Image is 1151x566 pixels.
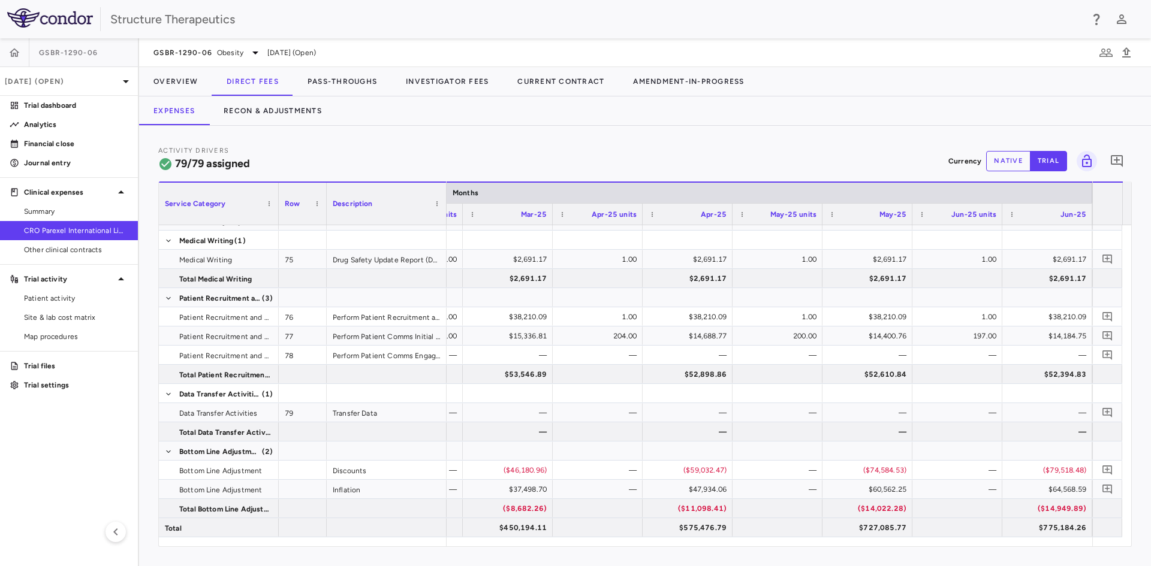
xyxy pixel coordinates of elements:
[653,403,727,422] div: —
[234,231,245,250] span: (1)
[24,274,114,284] p: Trial activity
[986,151,1031,171] button: native
[833,499,906,518] div: ($14,022.28)
[24,361,128,371] p: Trial files
[564,403,637,422] div: —
[474,518,547,537] div: $450,194.11
[327,307,447,326] div: Perform Patient Recruitment and Retention Services
[1102,349,1113,361] svg: Add comment
[653,499,727,518] div: ($11,098.41)
[833,480,906,499] div: $60,562.25
[743,250,816,269] div: 1.00
[653,461,727,480] div: ($59,032.47)
[743,346,816,365] div: —
[158,147,229,155] span: Activity Drivers
[1013,365,1086,384] div: $52,394.83
[564,307,637,326] div: 1.00
[139,67,212,96] button: Overview
[564,346,637,365] div: —
[267,47,316,58] span: [DATE] (Open)
[179,270,252,289] span: Total Medical Writing
[179,231,233,250] span: Medical Writing
[1099,328,1116,344] button: Add comment
[923,346,996,365] div: —
[1013,269,1086,288] div: $2,691.17
[24,187,114,198] p: Clinical expenses
[1102,330,1113,341] svg: Add comment
[653,250,727,269] div: $2,691.17
[1107,151,1127,171] button: Add comment
[1099,462,1116,478] button: Add comment
[110,10,1081,28] div: Structure Therapeutics
[619,67,758,96] button: Amendment-In-Progress
[503,67,619,96] button: Current Contract
[1013,518,1086,537] div: $775,184.26
[1013,499,1086,518] div: ($14,949.89)
[179,365,272,385] span: Total Patient Recruitment and Retention ("PRR")
[1060,210,1086,219] span: Jun-25
[212,67,293,96] button: Direct Fees
[24,312,128,323] span: Site & lab cost matrix
[833,518,906,537] div: $727,085.77
[179,308,272,327] span: Patient Recruitment and Retention ("PRR")
[833,461,906,480] div: ($74,584.53)
[923,461,996,480] div: —
[474,269,547,288] div: $2,691.17
[5,76,119,87] p: [DATE] (Open)
[39,48,98,57] span: GSBR-1290-06
[1013,250,1086,269] div: $2,691.17
[653,326,727,346] div: $14,688.77
[333,199,373,208] span: Description
[391,67,503,96] button: Investigator Fees
[262,385,273,404] span: (1)
[1013,326,1086,346] div: $14,184.75
[743,307,816,326] div: 1.00
[1013,346,1086,365] div: —
[743,403,816,422] div: —
[217,47,243,58] span: Obesity
[1099,481,1116,497] button: Add comment
[1102,253,1113,265] svg: Add comment
[653,269,727,288] div: $2,691.17
[7,8,93,28] img: logo-full-SnFGN8VE.png
[209,96,336,125] button: Recon & Adjustments
[179,423,272,442] span: Total Data Transfer Activities
[24,138,128,149] p: Financial close
[564,326,637,346] div: 204.00
[923,250,996,269] div: 1.00
[592,210,637,219] span: Apr-25 units
[24,158,128,168] p: Journal entry
[923,403,996,422] div: —
[179,250,232,270] span: Medical Writing
[743,326,816,346] div: 200.00
[474,403,547,422] div: —
[24,100,128,111] p: Trial dashboard
[923,480,996,499] div: —
[474,499,547,518] div: ($8,682.26)
[179,385,261,404] span: Data Transfer Activities
[743,480,816,499] div: —
[770,210,816,219] span: May-25 units
[24,244,128,255] span: Other clinical contracts
[279,346,327,364] div: 78
[179,404,258,423] span: Data Transfer Activities
[521,210,547,219] span: Mar-25
[1013,307,1086,326] div: $38,210.09
[262,289,273,308] span: (3)
[279,307,327,326] div: 76
[1013,422,1086,441] div: —
[653,307,727,326] div: $38,210.09
[1099,308,1116,325] button: Add comment
[1102,483,1113,495] svg: Add comment
[923,326,996,346] div: 197.00
[24,206,128,217] span: Summary
[948,156,981,167] p: Currency
[833,307,906,326] div: $38,210.09
[327,250,447,268] div: Drug Safety Update Report (DSUR)
[833,403,906,422] div: —
[1013,403,1086,422] div: —
[179,289,261,308] span: Patient Recruitment and Retention ("PRR")
[833,422,906,441] div: —
[653,480,727,499] div: $47,934.06
[179,327,272,346] span: Patient Recruitment and Retention ("PRR")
